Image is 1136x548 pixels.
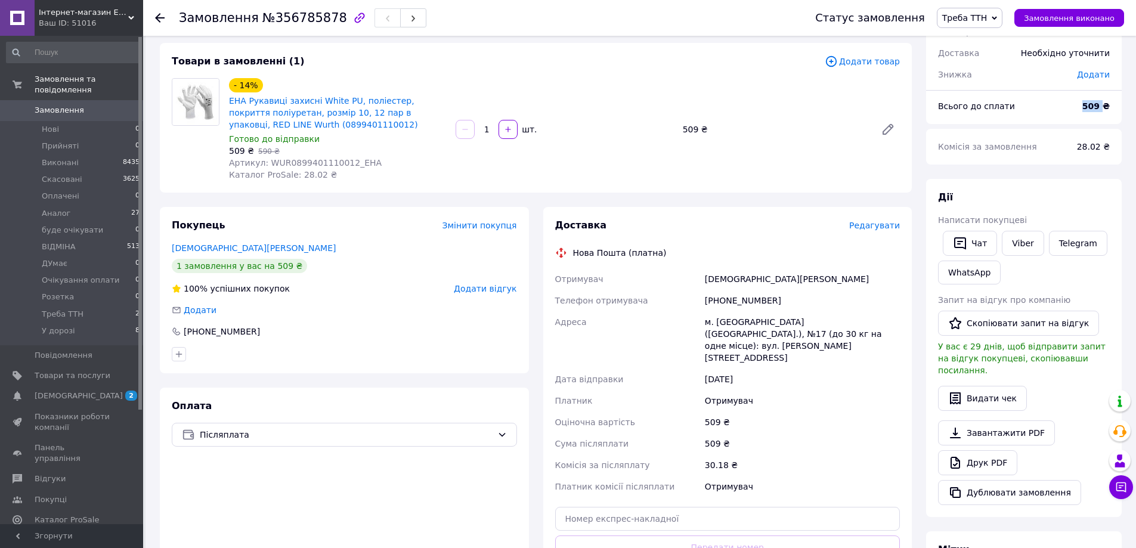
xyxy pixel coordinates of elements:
[42,208,70,219] span: Аналог
[35,515,99,525] span: Каталог ProSale
[702,454,902,476] div: 30.18 ₴
[1014,9,1124,27] button: Замовлення виконано
[555,317,587,327] span: Адреса
[123,174,140,185] span: 3625
[262,11,347,25] span: №356785878
[135,292,140,302] span: 0
[229,96,418,129] a: EHA Рукавиці захисні White PU, поліестер, покриття поліуретан, розмір 10, 12 пар в упаковці, RED ...
[172,79,219,125] img: EHA Рукавиці захисні White PU, поліестер, покриття поліуретан, розмір 10, 12 пар в упаковці, RED ...
[702,311,902,369] div: м. [GEOGRAPHIC_DATA] ([GEOGRAPHIC_DATA].), №17 (до 30 кг на одне місце): вул. [PERSON_NAME][STREE...
[135,309,140,320] span: 2
[229,134,320,144] span: Готово до відправки
[229,170,337,179] span: Каталог ProSale: 28.02 ₴
[1002,231,1044,256] a: Viber
[42,141,79,151] span: Прийняті
[42,225,103,236] span: буде очікувати
[678,121,871,138] div: 509 ₴
[938,70,972,79] span: Знижка
[702,390,902,411] div: Отримувач
[229,146,254,156] span: 509 ₴
[258,147,280,156] span: 590 ₴
[42,124,59,135] span: Нові
[702,433,902,454] div: 509 ₴
[35,442,110,464] span: Панель управління
[35,105,84,116] span: Замовлення
[938,450,1017,475] a: Друк PDF
[229,78,263,92] div: - 14%
[1014,40,1117,66] div: Необхідно уточнити
[42,242,76,252] span: ВІДМІНА
[172,400,212,411] span: Оплата
[42,309,83,320] span: Треба ТТН
[35,74,143,95] span: Замовлення та повідомлення
[938,142,1037,151] span: Комісія за замовлення
[184,305,216,315] span: Додати
[702,290,902,311] div: [PHONE_NUMBER]
[1049,231,1107,256] a: Telegram
[825,55,900,68] span: Додати товар
[42,292,74,302] span: Розетка
[943,231,997,256] button: Чат
[849,221,900,230] span: Редагувати
[1024,14,1115,23] span: Замовлення виконано
[182,326,261,338] div: [PHONE_NUMBER]
[942,13,987,23] span: Треба ТТН
[172,259,307,273] div: 1 замовлення у вас на 509 ₴
[123,157,140,168] span: 8435
[570,247,670,259] div: Нова Пошта (платна)
[555,482,675,491] span: Платник комісії післяплати
[42,157,79,168] span: Виконані
[39,18,143,29] div: Ваш ID: 51016
[1077,70,1110,79] span: Додати
[519,123,538,135] div: шт.
[938,48,979,58] span: Доставка
[938,261,1001,284] a: WhatsApp
[35,494,67,505] span: Покупці
[876,117,900,141] a: Редагувати
[938,342,1106,375] span: У вас є 29 днів, щоб відправити запит на відгук покупцеві, скопіювавши посилання.
[125,391,137,401] span: 2
[555,507,900,531] input: Номер експрес-накладної
[555,439,629,448] span: Сума післяплати
[442,221,517,230] span: Змінити покупця
[938,480,1081,505] button: Дублювати замовлення
[1077,142,1110,151] span: 28.02 ₴
[42,258,67,269] span: ДУмає
[200,428,493,441] span: Післяплата
[135,326,140,336] span: 8
[702,369,902,390] div: [DATE]
[815,12,925,24] div: Статус замовлення
[172,283,290,295] div: успішних покупок
[172,219,225,231] span: Покупець
[938,295,1070,305] span: Запит на відгук про компанію
[42,174,82,185] span: Скасовані
[35,370,110,381] span: Товари та послуги
[42,191,79,202] span: Оплачені
[938,311,1099,336] button: Скопіювати запит на відгук
[454,284,516,293] span: Додати відгук
[35,391,123,401] span: [DEMOGRAPHIC_DATA]
[135,275,140,286] span: 0
[702,411,902,433] div: 509 ₴
[938,27,971,36] span: 1 товар
[135,191,140,202] span: 0
[131,208,140,219] span: 27
[35,411,110,433] span: Показники роботи компанії
[938,215,1027,225] span: Написати покупцеві
[938,191,953,203] span: Дії
[42,275,119,286] span: Очікування оплати
[938,386,1027,411] button: Видати чек
[1109,475,1133,499] button: Чат з покупцем
[702,476,902,497] div: Отримувач
[555,396,593,405] span: Платник
[135,141,140,151] span: 0
[35,473,66,484] span: Відгуки
[555,460,650,470] span: Комісія за післяплату
[555,296,648,305] span: Телефон отримувача
[938,420,1055,445] a: Завантажити PDF
[35,350,92,361] span: Повідомлення
[184,284,208,293] span: 100%
[702,268,902,290] div: [DEMOGRAPHIC_DATA][PERSON_NAME]
[135,225,140,236] span: 0
[6,42,141,63] input: Пошук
